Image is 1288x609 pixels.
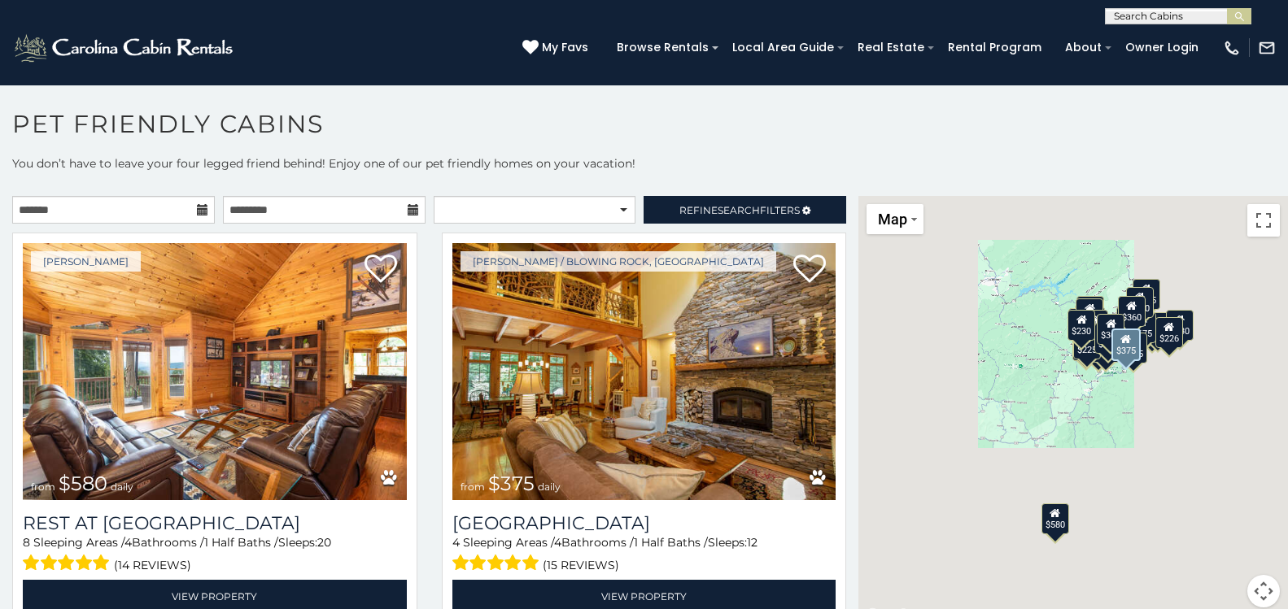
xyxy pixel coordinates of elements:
[867,204,923,234] button: Change map style
[23,512,407,534] a: Rest at [GEOGRAPHIC_DATA]
[1068,310,1095,341] div: $230
[452,535,460,550] span: 4
[365,253,397,287] a: Add to favorites
[23,512,407,534] h3: Rest at Mountain Crest
[23,534,407,576] div: Sleeping Areas / Bathrooms / Sleeps:
[1098,314,1125,345] div: $302
[718,204,760,216] span: Search
[461,251,776,272] a: [PERSON_NAME] / Blowing Rock, [GEOGRAPHIC_DATA]
[634,535,708,550] span: 1 Half Baths /
[1247,575,1280,607] button: Map camera controls
[1057,35,1110,60] a: About
[452,512,836,534] h3: Mountain Song Lodge
[452,243,836,500] img: Mountain Song Lodge
[538,481,561,493] span: daily
[1076,296,1104,327] div: $325
[204,535,278,550] span: 1 Half Baths /
[679,204,800,216] span: Refine Filters
[1117,35,1207,60] a: Owner Login
[554,535,561,550] span: 4
[609,35,717,60] a: Browse Rentals
[1166,310,1194,341] div: $930
[1247,204,1280,237] button: Toggle fullscreen view
[1041,503,1069,534] div: $580
[452,534,836,576] div: Sleeping Areas / Bathrooms / Sleeps:
[12,32,238,64] img: White-1-2.png
[542,39,588,56] span: My Favs
[59,472,107,495] span: $580
[31,481,55,493] span: from
[452,243,836,500] a: Mountain Song Lodge from $375 daily
[644,196,846,224] a: RefineSearchFilters
[1126,287,1154,318] div: $320
[1076,298,1103,329] div: $325
[1258,39,1276,57] img: mail-regular-white.png
[724,35,842,60] a: Local Area Guide
[1155,317,1183,348] div: $226
[23,535,30,550] span: 8
[1111,328,1141,361] div: $375
[1133,279,1160,310] div: $525
[1073,328,1101,359] div: $225
[111,481,133,493] span: daily
[31,251,141,272] a: [PERSON_NAME]
[522,39,592,57] a: My Favs
[793,253,826,287] a: Add to favorites
[317,535,331,550] span: 20
[1129,312,1156,343] div: $675
[23,243,407,500] img: Rest at Mountain Crest
[461,481,485,493] span: from
[940,35,1050,60] a: Rental Program
[849,35,932,60] a: Real Estate
[114,555,191,576] span: (14 reviews)
[488,472,535,495] span: $375
[124,535,132,550] span: 4
[452,512,836,534] a: [GEOGRAPHIC_DATA]
[543,555,619,576] span: (15 reviews)
[1223,39,1241,57] img: phone-regular-white.png
[878,211,907,228] span: Map
[1144,312,1172,343] div: $380
[747,535,758,550] span: 12
[1118,296,1146,327] div: $360
[23,243,407,500] a: Rest at Mountain Crest from $580 daily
